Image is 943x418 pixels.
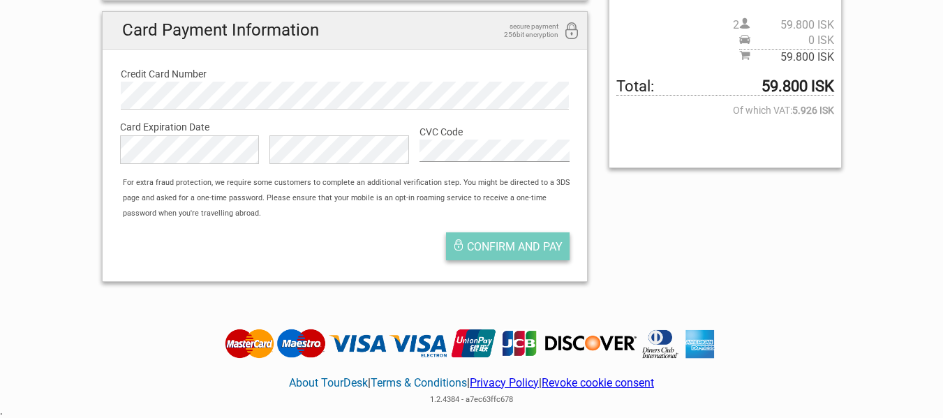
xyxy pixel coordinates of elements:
i: 256bit encryption [563,22,580,41]
button: Confirm and pay [446,232,570,260]
div: For extra fraud protection, we require some customers to complete an additional verification step... [116,175,587,222]
a: About TourDesk [289,376,368,389]
span: secure payment 256bit encryption [489,22,558,39]
label: Credit Card Number [121,66,570,82]
span: Pickup price [739,33,834,48]
span: Of which VAT: [616,103,833,118]
button: Open LiveChat chat widget [161,22,177,38]
label: CVC Code [419,124,570,140]
span: Confirm and pay [467,240,563,253]
span: 59.800 ISK [750,17,834,33]
a: Revoke cookie consent [542,376,654,389]
a: Privacy Policy [470,376,539,389]
label: Card Expiration Date [120,119,570,135]
img: Tourdesk accepts [221,328,722,360]
div: | | | [221,359,722,408]
span: 2 person(s) [733,17,834,33]
span: 1.2.4384 - a7ec63ffc678 [430,395,513,404]
span: Subtotal [739,49,834,65]
span: 59.800 ISK [750,50,834,65]
strong: 5.926 ISK [792,103,834,118]
p: We're away right now. Please check back later! [20,24,158,36]
span: 0 ISK [750,33,834,48]
a: Terms & Conditions [371,376,467,389]
h2: Card Payment Information [103,12,588,49]
span: Total to be paid [616,79,833,95]
strong: 59.800 ISK [762,79,834,94]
